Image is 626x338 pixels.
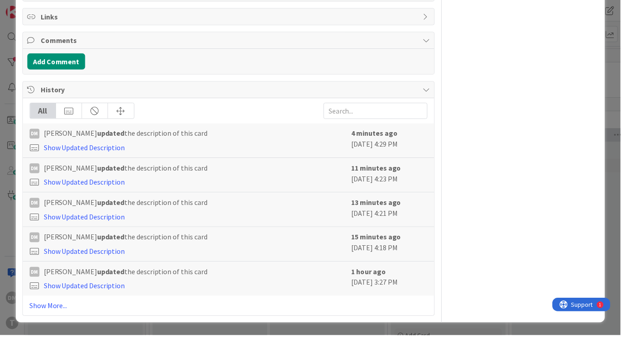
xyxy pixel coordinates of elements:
[354,164,431,189] div: [DATE] 4:23 PM
[44,199,209,209] span: [PERSON_NAME] the description of this card
[354,269,389,278] b: 1 hour ago
[44,268,209,279] span: [PERSON_NAME] the description of this card
[44,284,126,293] a: Show Updated Description
[41,35,422,46] span: Comments
[354,233,431,259] div: [DATE] 4:18 PM
[44,249,126,258] a: Show Updated Description
[30,130,40,140] div: DM
[44,214,126,223] a: Show Updated Description
[354,234,405,243] b: 15 minutes ago
[98,200,126,209] b: updated
[30,269,40,279] div: DM
[44,164,209,175] span: [PERSON_NAME] the description of this card
[19,1,41,12] span: Support
[41,85,422,96] span: History
[30,234,40,244] div: DM
[30,303,432,314] a: Show More...
[354,165,405,174] b: 11 minutes ago
[354,200,405,209] b: 13 minutes ago
[354,268,431,294] div: [DATE] 3:27 PM
[354,199,431,224] div: [DATE] 4:21 PM
[30,165,40,175] div: DM
[44,144,126,153] a: Show Updated Description
[98,165,126,174] b: updated
[354,130,401,139] b: 4 minutes ago
[98,130,126,139] b: updated
[98,269,126,278] b: updated
[98,234,126,243] b: updated
[44,233,209,244] span: [PERSON_NAME] the description of this card
[44,179,126,188] a: Show Updated Description
[30,104,56,119] div: All
[47,4,49,11] div: 1
[28,54,86,70] button: Add Comment
[354,129,431,154] div: [DATE] 4:29 PM
[326,104,431,120] input: Search...
[41,11,422,22] span: Links
[30,200,40,209] div: DM
[44,129,209,140] span: [PERSON_NAME] the description of this card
